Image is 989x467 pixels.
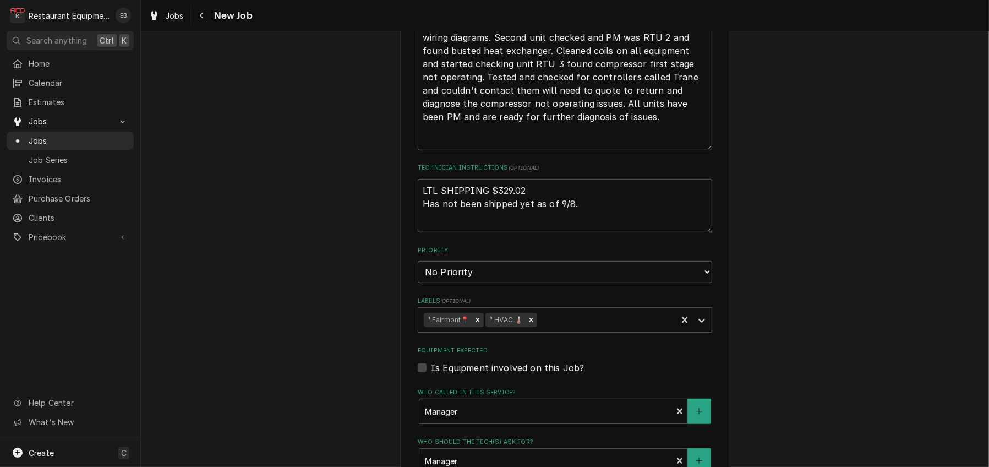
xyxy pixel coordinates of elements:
span: C [121,447,127,459]
a: Jobs [144,7,188,25]
span: Home [29,58,128,69]
span: Purchase Orders [29,193,128,204]
a: Clients [7,209,134,227]
button: Search anythingCtrlK [7,31,134,50]
a: Purchase Orders [7,189,134,208]
label: Labels [418,297,712,306]
a: Estimates [7,93,134,111]
span: What's New [29,416,127,428]
span: Invoices [29,173,128,185]
label: Who called in this service? [418,388,712,397]
a: Home [7,55,134,73]
a: Go to Pricebook [7,228,134,246]
div: Who called in this service? [418,388,712,424]
span: Clients [29,212,128,224]
span: Help Center [29,397,127,409]
div: Restaurant Equipment Diagnostics [29,10,110,21]
span: New Job [211,8,253,23]
a: Jobs [7,132,134,150]
span: Estimates [29,96,128,108]
div: Restaurant Equipment Diagnostics's Avatar [10,8,25,23]
span: Jobs [29,116,112,127]
span: ( optional ) [440,298,471,304]
button: Create New Contact [687,399,711,424]
div: Technician Instructions [418,164,712,232]
label: Who should the tech(s) ask for? [418,438,712,447]
span: Job Series [29,154,128,166]
a: Go to What's New [7,413,134,431]
textarea: LTL SHIPPING $329.02 Has not been shipped yet as of 9/8. [418,179,712,233]
a: Calendar [7,74,134,92]
span: K [122,35,127,46]
a: Job Series [7,151,134,169]
button: Navigate back [193,7,211,24]
span: Create [29,448,54,458]
div: Remove ¹ Fairmont📍 [472,313,484,327]
span: Ctrl [100,35,114,46]
div: R [10,8,25,23]
span: ( optional ) [509,165,539,171]
div: Equipment Expected [418,346,712,374]
span: Calendar [29,77,128,89]
label: Equipment Expected [418,346,712,355]
div: Emily Bird's Avatar [116,8,131,23]
svg: Create New Contact [696,457,702,465]
label: Priority [418,246,712,255]
svg: Create New Contact [696,408,702,415]
span: Search anything [26,35,87,46]
span: Jobs [29,135,128,146]
div: EB [116,8,131,23]
span: Jobs [165,10,184,21]
a: Go to Jobs [7,112,134,131]
div: Labels [418,297,712,333]
div: Priority [418,246,712,283]
div: ¹ Fairmont📍 [424,313,472,327]
div: ⁴ HVAC 🌡️ [485,313,525,327]
a: Invoices [7,170,134,188]
span: Pricebook [29,231,112,243]
label: Is Equipment involved on this Job? [431,361,584,374]
div: Remove ⁴ HVAC 🌡️ [525,313,537,327]
a: Go to Help Center [7,394,134,412]
label: Technician Instructions [418,164,712,172]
